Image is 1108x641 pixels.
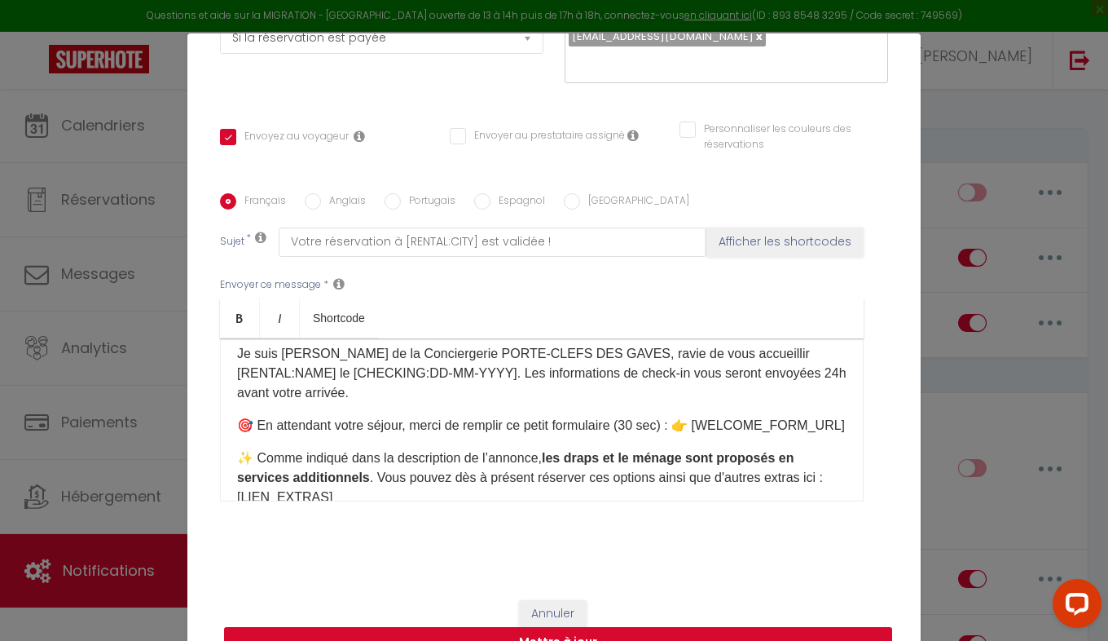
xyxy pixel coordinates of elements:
p: Je suis [PERSON_NAME] de la Conciergerie PORTE-CLEFS DES GAVES, ravie de vous accueillir [RENTAL:... [237,344,846,403]
label: Espagnol [490,193,545,211]
i: Message [333,277,345,290]
i: Subject [255,231,266,244]
label: Portugais [401,193,455,211]
label: [GEOGRAPHIC_DATA] [580,193,689,211]
a: Shortcode [300,298,378,338]
label: Anglais [321,193,366,211]
p: ✨ Comme indiqué dans la description de l’annonce, . Vous pouvez dès à présent réserver ces option... [237,449,846,507]
a: Italic [260,298,300,338]
strong: les draps et le ménage sont proposés en services additionnels [237,451,794,484]
button: Afficher les shortcodes [706,228,864,257]
i: Envoyer au voyageur [354,130,365,143]
div: ​ [220,338,864,502]
label: Sujet [220,234,244,251]
label: Envoyer ce message [220,277,321,293]
i: Envoyer au prestataire si il est assigné [627,129,639,142]
p: 🎯 En attendant votre séjour, merci de remplir ce petit formulaire (30 sec) : 👉 [WELCOME_FORM_URL] [237,416,846,435]
a: Bold [220,298,260,338]
iframe: LiveChat chat widget [1040,572,1108,641]
button: Annuler [519,600,587,628]
span: [EMAIL_ADDRESS][DOMAIN_NAME] [572,29,754,44]
label: Français [236,193,286,211]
